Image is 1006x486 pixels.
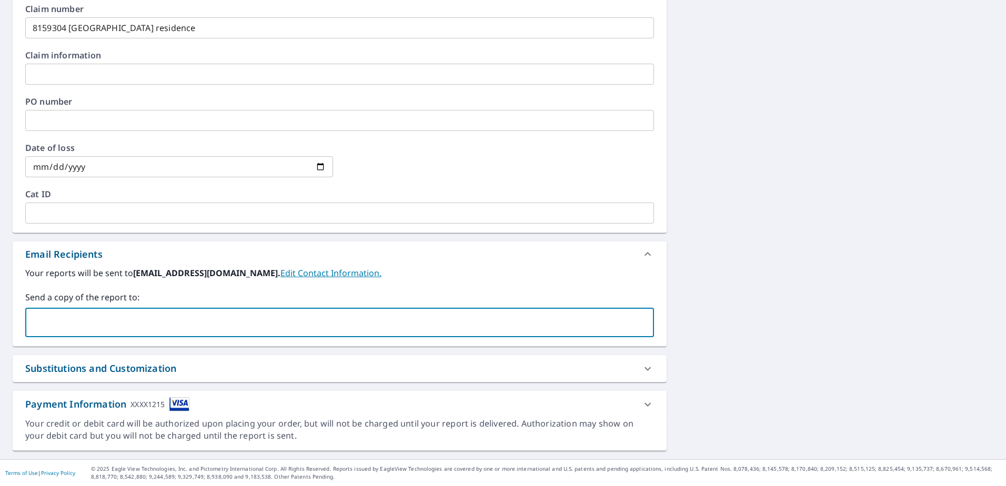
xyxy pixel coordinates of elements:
[41,469,75,477] a: Privacy Policy
[25,247,103,261] div: Email Recipients
[25,291,654,303] label: Send a copy of the report to:
[91,465,1001,481] p: © 2025 Eagle View Technologies, Inc. and Pictometry International Corp. All Rights Reserved. Repo...
[13,241,667,267] div: Email Recipients
[13,355,667,382] div: Substitutions and Customization
[25,97,654,106] label: PO number
[280,267,381,279] a: EditContactInfo
[130,397,165,411] div: XXXX1215
[25,397,189,411] div: Payment Information
[25,5,654,13] label: Claim number
[133,267,280,279] b: [EMAIL_ADDRESS][DOMAIN_NAME].
[25,418,654,442] div: Your credit or debit card will be authorized upon placing your order, but will not be charged unt...
[25,267,654,279] label: Your reports will be sent to
[25,190,654,198] label: Cat ID
[169,397,189,411] img: cardImage
[25,361,176,376] div: Substitutions and Customization
[13,391,667,418] div: Payment InformationXXXX1215cardImage
[5,470,75,476] p: |
[25,144,333,152] label: Date of loss
[25,51,654,59] label: Claim information
[5,469,38,477] a: Terms of Use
